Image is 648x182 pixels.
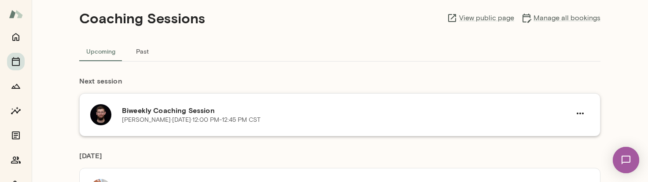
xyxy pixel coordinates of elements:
button: Upcoming [79,40,122,62]
button: Past [122,40,162,62]
button: Home [7,28,25,46]
h6: Biweekly Coaching Session [122,105,571,116]
h4: Coaching Sessions [79,10,205,26]
button: Growth Plan [7,77,25,95]
p: [PERSON_NAME] · [DATE] · 12:00 PM-12:45 PM CST [122,116,261,124]
h6: [DATE] [79,150,600,168]
button: Members [7,151,25,169]
div: basic tabs example [79,40,600,62]
button: Sessions [7,53,25,70]
button: Insights [7,102,25,120]
a: Manage all bookings [521,13,600,23]
button: Documents [7,127,25,144]
a: View public page [447,13,514,23]
img: Mento [9,6,23,22]
h6: Next session [79,76,600,93]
